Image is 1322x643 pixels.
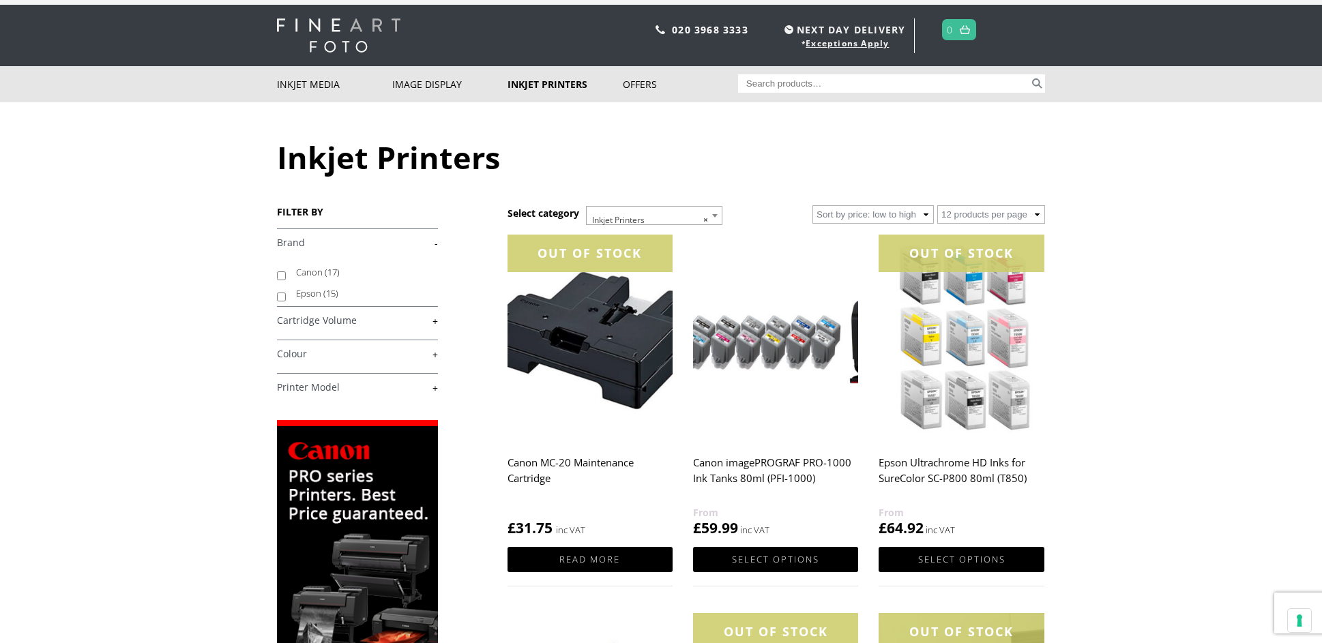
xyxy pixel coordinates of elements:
a: 0 [947,20,953,40]
span: (15) [323,287,338,299]
h4: Colour [277,340,438,367]
img: Canon MC-20 Maintenance Cartridge [508,235,673,441]
strong: inc VAT [556,522,585,538]
h1: Inkjet Printers [277,136,1045,178]
a: Canon imagePROGRAF PRO-1000 Ink Tanks 80ml (PFI-1000) £59.99 [693,235,858,538]
h4: Cartridge Volume [277,306,438,333]
bdi: 64.92 [879,518,924,537]
img: logo-white.svg [277,18,400,53]
a: + [277,381,438,394]
a: Inkjet Printers [508,66,623,102]
span: Inkjet Printers [587,207,722,234]
a: Offers [623,66,738,102]
label: Canon [296,262,425,283]
bdi: 31.75 [508,518,553,537]
select: Shop order [812,205,934,224]
button: Search [1029,74,1045,93]
span: × [703,211,708,230]
bdi: 59.99 [693,518,738,537]
h2: Canon MC-20 Maintenance Cartridge [508,450,673,505]
a: Select options for “Canon imagePROGRAF PRO-1000 Ink Tanks 80ml (PFI-1000)” [693,547,858,572]
a: + [277,348,438,361]
h2: Epson Ultrachrome HD Inks for SureColor SC-P800 80ml (T850) [879,450,1044,505]
span: £ [693,518,701,537]
div: OUT OF STOCK [879,235,1044,272]
img: phone.svg [656,25,665,34]
h4: Brand [277,228,438,256]
span: £ [508,518,516,537]
img: Canon imagePROGRAF PRO-1000 Ink Tanks 80ml (PFI-1000) [693,235,858,441]
a: Image Display [392,66,508,102]
img: basket.svg [960,25,970,34]
span: £ [879,518,887,537]
img: Epson Ultrachrome HD Inks for SureColor SC-P800 80ml (T850) [879,235,1044,441]
h3: FILTER BY [277,205,438,218]
span: Inkjet Printers [586,206,722,225]
a: Read more about “Canon MC-20 Maintenance Cartridge” [508,547,673,572]
span: NEXT DAY DELIVERY [781,22,905,38]
a: 020 3968 3333 [672,23,748,36]
h2: Canon imagePROGRAF PRO-1000 Ink Tanks 80ml (PFI-1000) [693,450,858,505]
a: Inkjet Media [277,66,392,102]
h3: Select category [508,207,579,220]
a: OUT OF STOCKCanon MC-20 Maintenance Cartridge £31.75 inc VAT [508,235,673,538]
button: Your consent preferences for tracking technologies [1288,609,1311,632]
input: Search products… [738,74,1030,93]
span: (17) [325,266,340,278]
a: - [277,237,438,250]
h4: Printer Model [277,373,438,400]
a: Select options for “Epson Ultrachrome HD Inks for SureColor SC-P800 80ml (T850)” [879,547,1044,572]
a: OUT OF STOCKEpson Ultrachrome HD Inks for SureColor SC-P800 80ml (T850) £64.92 [879,235,1044,538]
label: Epson [296,283,425,304]
div: OUT OF STOCK [508,235,673,272]
img: time.svg [784,25,793,34]
a: + [277,314,438,327]
a: Exceptions Apply [806,38,889,49]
